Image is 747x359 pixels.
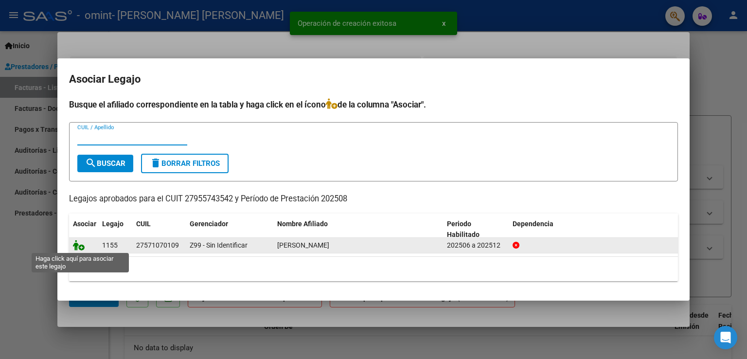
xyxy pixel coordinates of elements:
[85,159,125,168] span: Buscar
[136,220,151,228] span: CUIL
[69,98,678,111] h4: Busque el afiliado correspondiente en la tabla y haga click en el ícono de la columna "Asociar".
[132,214,186,246] datatable-header-cell: CUIL
[443,214,509,246] datatable-header-cell: Periodo Habilitado
[69,70,678,89] h2: Asociar Legajo
[190,241,248,249] span: Z99 - Sin Identificar
[98,214,132,246] datatable-header-cell: Legajo
[73,220,96,228] span: Asociar
[102,241,118,249] span: 1155
[714,326,737,349] div: Open Intercom Messenger
[447,240,505,251] div: 202506 a 202512
[509,214,678,246] datatable-header-cell: Dependencia
[190,220,228,228] span: Gerenciador
[141,154,229,173] button: Borrar Filtros
[150,157,161,169] mat-icon: delete
[447,220,480,239] span: Periodo Habilitado
[69,257,678,281] div: 1 registros
[277,220,328,228] span: Nombre Afiliado
[77,155,133,172] button: Buscar
[186,214,273,246] datatable-header-cell: Gerenciador
[277,241,329,249] span: ROCHA ENCISO ISABELLA
[102,220,124,228] span: Legajo
[85,157,97,169] mat-icon: search
[513,220,553,228] span: Dependencia
[69,214,98,246] datatable-header-cell: Asociar
[69,193,678,205] p: Legajos aprobados para el CUIT 27955743542 y Período de Prestación 202508
[273,214,443,246] datatable-header-cell: Nombre Afiliado
[136,240,179,251] div: 27571070109
[150,159,220,168] span: Borrar Filtros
